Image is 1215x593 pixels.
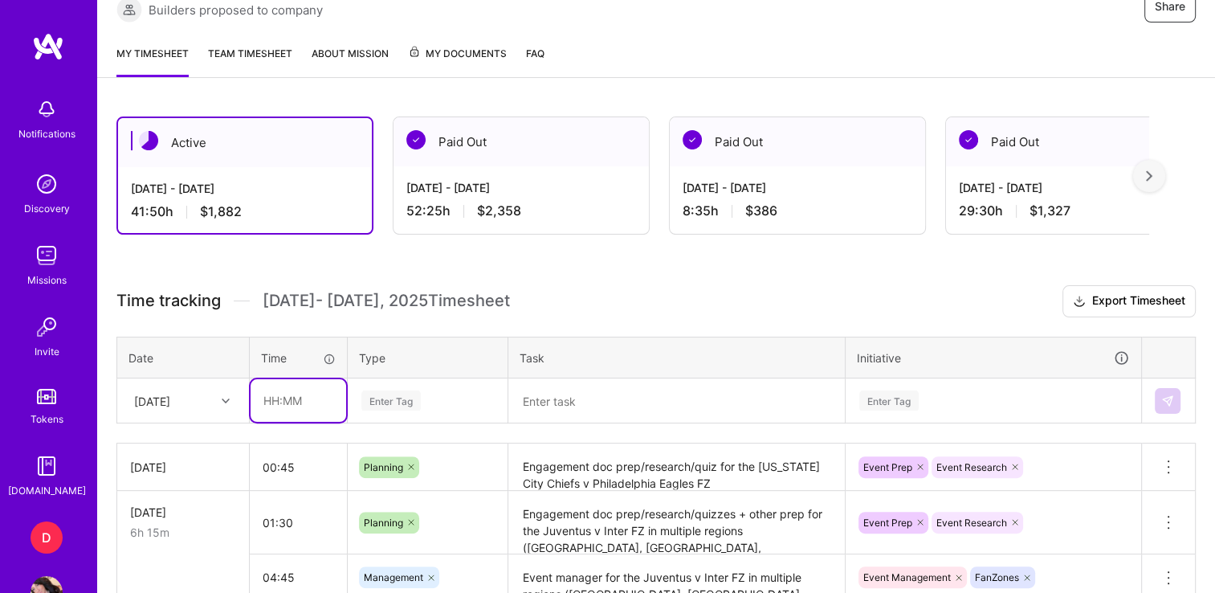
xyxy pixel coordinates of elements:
span: $1,327 [1029,202,1070,219]
div: Tokens [31,411,63,427]
div: [DATE] [130,504,236,521]
span: Event Management [863,571,951,583]
img: discovery [31,168,63,200]
img: teamwork [31,239,63,272]
span: FanZones [975,571,1019,583]
input: HH:MM [251,379,346,422]
textarea: Engagement doc prep/research/quiz for the [US_STATE] City Chiefs v Philadelphia Eagles FZ [510,445,843,489]
div: 52:25 h [406,202,636,219]
div: [DATE] [134,392,170,409]
span: Planning [364,517,403,529]
span: Management [364,571,423,583]
img: right [1146,170,1152,182]
div: 29:30 h [959,202,1188,219]
a: FAQ [526,45,544,77]
span: Event Prep [863,517,912,529]
img: logo [32,32,64,61]
span: Builders proposed to company [149,2,323,18]
div: Paid Out [393,117,649,166]
span: [DATE] - [DATE] , 2025 Timesheet [263,291,510,311]
span: $386 [745,202,777,219]
img: guide book [31,450,63,482]
span: Event Research [936,461,1007,473]
div: [DATE] [130,459,236,476]
div: Notifications [18,125,75,142]
a: My timesheet [116,45,189,77]
a: D [27,521,67,554]
span: $1,882 [200,203,242,220]
div: [DATE] - [DATE] [406,179,636,196]
div: Enter Tag [361,388,421,413]
div: Enter Tag [859,388,919,413]
img: tokens [37,389,56,404]
img: Paid Out [683,130,702,149]
div: [DATE] - [DATE] [683,179,912,196]
div: Invite [35,343,59,360]
span: $2,358 [477,202,521,219]
div: Paid Out [946,117,1201,166]
i: icon Chevron [222,397,230,405]
img: Paid Out [959,130,978,149]
i: icon Download [1073,293,1086,310]
div: [DATE] - [DATE] [131,180,359,197]
span: My Documents [408,45,507,63]
textarea: Engagement doc prep/research/quizzes + other prep for the Juventus v Inter FZ in multiple regions... [510,493,843,553]
div: 8:35 h [683,202,912,219]
img: bell [31,93,63,125]
th: Type [348,337,508,378]
div: Active [118,118,372,167]
span: Planning [364,461,403,473]
span: Event Prep [863,461,912,473]
img: Submit [1161,395,1174,407]
input: HH:MM [250,446,347,489]
div: Time [261,350,336,366]
button: Export Timesheet [1062,285,1196,317]
div: Paid Out [670,117,925,166]
div: D [31,521,63,554]
a: Team timesheet [208,45,292,77]
div: [DOMAIN_NAME] [8,482,86,499]
input: HH:MM [250,501,347,544]
th: Task [508,337,846,378]
span: Time tracking [116,291,221,311]
div: Discovery [24,200,70,217]
div: Missions [27,272,67,288]
th: Date [117,337,250,378]
img: Invite [31,311,63,343]
img: Active [139,131,158,150]
a: My Documents [408,45,507,77]
span: Event Research [936,517,1007,529]
div: 6h 15m [130,524,236,541]
img: Paid Out [406,130,426,149]
div: Initiative [857,349,1130,367]
div: 41:50 h [131,203,359,220]
div: [DATE] - [DATE] [959,179,1188,196]
a: About Mission [312,45,389,77]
